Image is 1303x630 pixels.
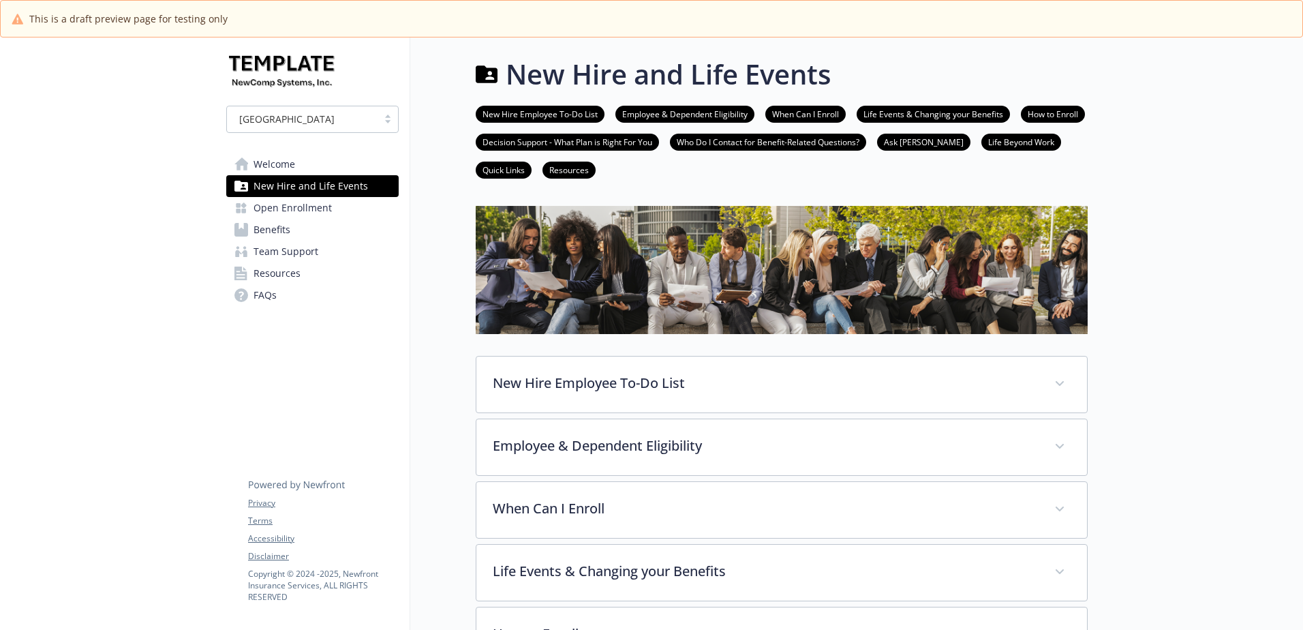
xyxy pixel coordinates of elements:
[254,241,318,262] span: Team Support
[670,135,866,148] a: Who Do I Contact for Benefit-Related Questions?
[239,112,335,126] span: [GEOGRAPHIC_DATA]
[493,436,1038,456] p: Employee & Dependent Eligibility
[877,135,970,148] a: Ask [PERSON_NAME]
[248,515,398,527] a: Terms
[1021,107,1085,120] a: How to Enroll
[254,175,368,197] span: New Hire and Life Events
[476,545,1087,601] div: Life Events & Changing your Benefits
[254,197,332,219] span: Open Enrollment
[476,206,1088,333] img: new hire page banner
[476,419,1087,475] div: Employee & Dependent Eligibility
[765,107,846,120] a: When Can I Enroll
[226,262,399,284] a: Resources
[476,135,659,148] a: Decision Support - What Plan is Right For You
[615,107,754,120] a: Employee & Dependent Eligibility
[254,262,301,284] span: Resources
[226,175,399,197] a: New Hire and Life Events
[981,135,1061,148] a: Life Beyond Work
[542,163,596,176] a: Resources
[476,163,532,176] a: Quick Links
[226,241,399,262] a: Team Support
[248,550,398,562] a: Disclaimer
[226,153,399,175] a: Welcome
[493,561,1038,582] p: Life Events & Changing your Benefits
[29,12,228,26] span: This is a draft preview page for testing only
[248,532,398,545] a: Accessibility
[476,482,1087,538] div: When Can I Enroll
[476,107,604,120] a: New Hire Employee To-Do List
[493,498,1038,519] p: When Can I Enroll
[226,284,399,306] a: FAQs
[476,357,1087,412] div: New Hire Employee To-Do List
[226,219,399,241] a: Benefits
[248,568,398,603] p: Copyright © 2024 - 2025 , Newfront Insurance Services, ALL RIGHTS RESERVED
[234,112,371,126] span: [GEOGRAPHIC_DATA]
[857,107,1010,120] a: Life Events & Changing your Benefits
[506,54,831,95] h1: New Hire and Life Events
[254,284,277,306] span: FAQs
[226,197,399,219] a: Open Enrollment
[248,497,398,509] a: Privacy
[493,373,1038,393] p: New Hire Employee To-Do List
[254,153,295,175] span: Welcome
[254,219,290,241] span: Benefits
